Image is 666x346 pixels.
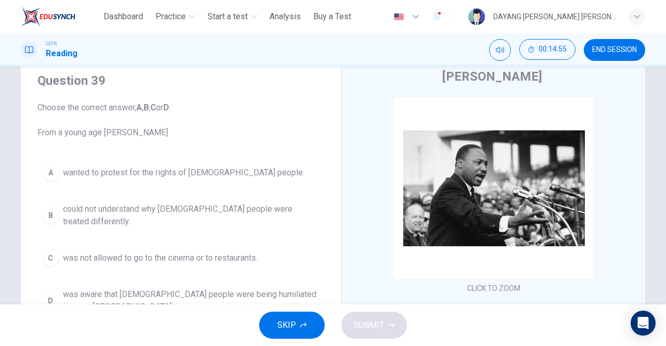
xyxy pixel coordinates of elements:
[493,10,616,23] div: DAYANG [PERSON_NAME] [PERSON_NAME]
[37,284,325,318] button: Dwas aware that [DEMOGRAPHIC_DATA] people were being humiliated in many [GEOGRAPHIC_DATA].
[631,311,656,336] div: Open Intercom Messenger
[144,102,149,112] b: B
[208,10,248,23] span: Start a test
[309,7,355,26] button: Buy a Test
[37,198,325,233] button: Bcould not understand why [DEMOGRAPHIC_DATA] people were treated differently.
[63,203,320,228] span: could not understand why [DEMOGRAPHIC_DATA] people were treated differently.
[21,6,75,27] img: ELTC logo
[392,13,405,21] img: en
[42,250,59,266] div: C
[63,166,304,179] span: wanted to protest for the rights of [DEMOGRAPHIC_DATA] people.
[203,7,261,26] button: Start a test
[265,7,305,26] button: Analysis
[150,102,156,112] b: C
[42,292,59,309] div: D
[46,47,78,60] h1: Reading
[46,40,57,47] span: CEFR
[163,102,169,112] b: D
[584,39,645,61] button: END SESSION
[63,252,258,264] span: was not allowed to go to the cinema or to restaurants.
[151,7,199,26] button: Practice
[259,312,325,339] button: SKIP
[539,45,567,54] span: 00:14:55
[63,288,320,313] span: was aware that [DEMOGRAPHIC_DATA] people were being humiliated in many [GEOGRAPHIC_DATA].
[104,10,143,23] span: Dashboard
[277,318,296,332] span: SKIP
[313,10,351,23] span: Buy a Test
[37,245,325,271] button: Cwas not allowed to go to the cinema or to restaurants.
[37,72,325,89] h4: Question 39
[270,10,301,23] span: Analysis
[136,102,142,112] b: A
[519,39,575,61] div: Hide
[519,39,575,60] button: 00:14:55
[489,39,511,61] div: Mute
[21,6,99,27] a: ELTC logo
[592,46,637,54] span: END SESSION
[42,164,59,181] div: A
[99,7,147,26] button: Dashboard
[468,8,485,25] img: Profile picture
[37,101,325,139] span: Choose the correct answer, , , or . From a young age [PERSON_NAME]
[442,68,542,85] h4: [PERSON_NAME]
[42,207,59,224] div: B
[37,160,325,186] button: Awanted to protest for the rights of [DEMOGRAPHIC_DATA] people.
[156,10,186,23] span: Practice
